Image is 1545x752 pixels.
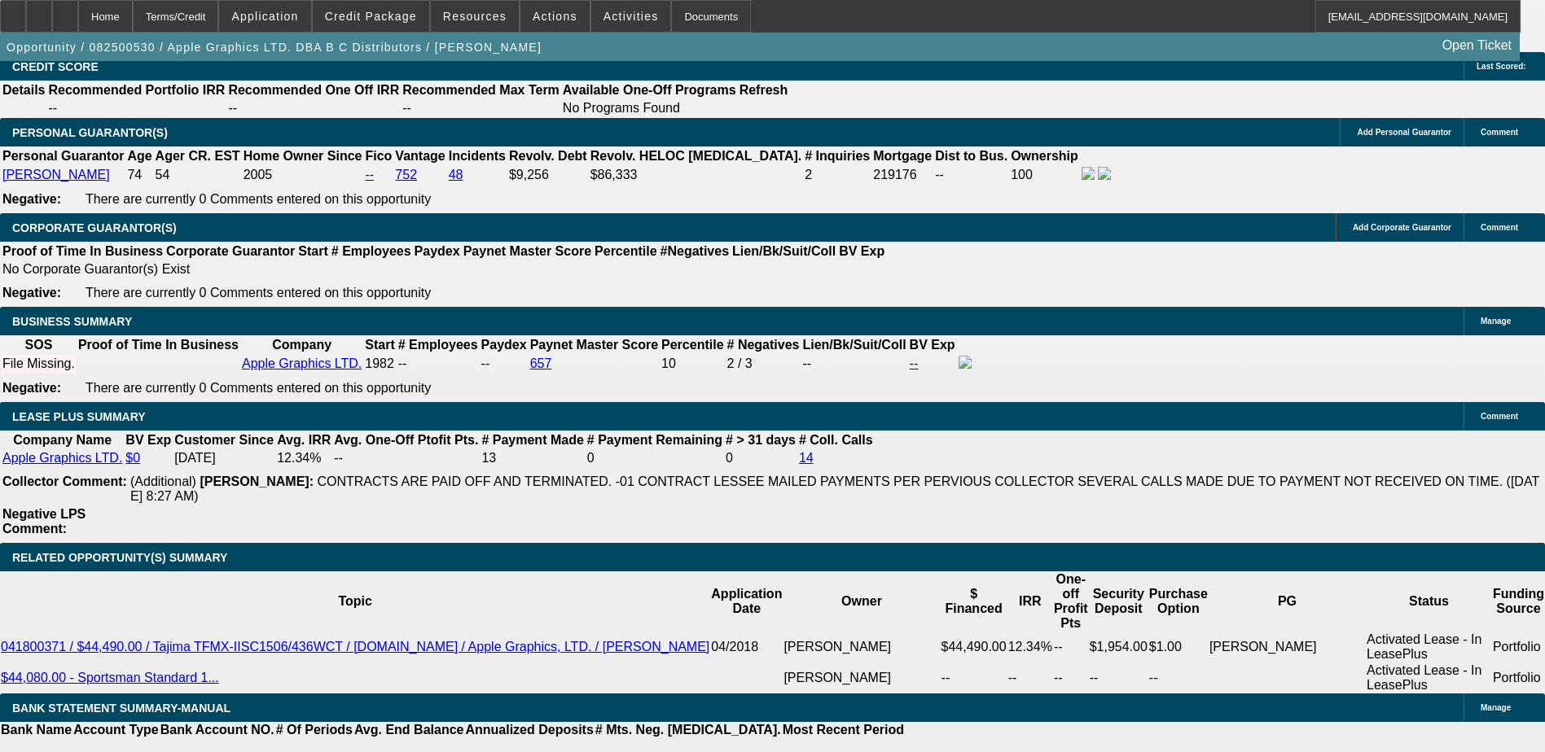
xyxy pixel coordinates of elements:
span: Add Corporate Guarantor [1353,223,1451,232]
a: Open Ticket [1436,32,1518,59]
b: Lien/Bk/Suit/Coll [732,244,836,258]
td: -- [1053,662,1089,693]
td: Portfolio [1492,632,1545,662]
b: #Negatives [661,244,730,258]
td: 04/2018 [710,632,783,662]
b: # Employees [331,244,411,258]
span: RELATED OPPORTUNITY(S) SUMMARY [12,551,227,564]
td: -- [481,355,528,373]
b: Incidents [449,149,506,163]
th: Most Recent Period [782,722,905,738]
span: CORPORATE GUARANTOR(S) [12,221,177,234]
b: Paynet Master Score [463,244,591,258]
td: -- [333,450,479,466]
td: -- [402,100,560,116]
td: 2 [804,166,871,184]
th: $ Financed [941,571,1007,632]
b: Personal Guarantor [2,149,124,163]
span: Comment [1481,128,1518,137]
th: PG [1209,571,1366,632]
img: facebook-icon.png [1082,167,1095,180]
td: [DATE] [173,450,274,466]
span: There are currently 0 Comments entered on this opportunity [86,286,431,299]
button: Credit Package [313,1,429,32]
b: Company Name [13,433,112,447]
button: Activities [591,1,671,32]
td: 0 [586,450,723,466]
b: Percentile [661,338,723,352]
span: Manage [1481,703,1511,712]
b: Revolv. HELOC [MEDICAL_DATA]. [590,149,802,163]
td: Portfolio [1492,662,1545,693]
td: 13 [481,450,584,466]
th: Proof of Time In Business [2,243,164,260]
a: [PERSON_NAME] [2,168,110,181]
b: Paynet Master Score [530,338,658,352]
a: 041800371 / $44,490.00 / Tajima TFMX-IISC1506/436WCT / [DOMAIN_NAME] / Apple Graphics, LTD. / [PE... [1,640,709,654]
b: BV Exp [125,433,171,447]
td: $1,954.00 [1089,632,1148,662]
b: Negative: [2,381,61,395]
th: SOS [2,337,76,353]
th: Refresh [739,82,789,98]
td: Activated Lease - In LeasePlus [1366,662,1492,693]
span: Activities [604,10,659,23]
b: # Coll. Calls [799,433,873,447]
td: 54 [155,166,241,184]
span: There are currently 0 Comments entered on this opportunity [86,381,431,395]
b: Negative: [2,286,61,299]
b: # > 31 days [726,433,796,447]
td: -- [1089,662,1148,693]
th: Avg. End Balance [353,722,465,738]
b: Vantage [395,149,445,163]
b: Fico [365,149,392,163]
span: Add Personal Guarantor [1357,128,1451,137]
td: $1.00 [1148,632,1209,662]
b: BV Exp [910,338,955,352]
b: Home Owner Since [244,149,362,163]
td: [PERSON_NAME] [783,662,940,693]
button: Resources [431,1,519,32]
th: Bank Account NO. [160,722,275,738]
b: Corporate Guarantor [166,244,295,258]
td: -- [941,662,1007,693]
div: File Missing. [2,356,75,371]
span: Comment [1481,412,1518,421]
th: Account Type [72,722,160,738]
b: Collector Comment: [2,474,127,488]
span: CONTRACTS ARE PAID OFF AND TERMINATED. -01 CONTRACT LESSEE MAILED PAYMENTS PER PERVIOUS COLLECTOR... [130,474,1539,503]
b: Percentile [595,244,656,258]
td: -- [227,100,400,116]
span: (Additional) [130,474,196,488]
td: $9,256 [508,166,588,184]
th: Purchase Option [1148,571,1209,632]
td: 1982 [364,355,395,373]
td: -- [801,355,906,373]
th: Status [1366,571,1492,632]
td: -- [1053,632,1089,662]
td: 100 [1010,166,1079,184]
b: Negative LPS Comment: [2,507,86,536]
a: -- [910,356,919,370]
b: # Payment Remaining [587,433,722,447]
a: 752 [395,168,417,181]
a: 657 [530,356,552,370]
a: $0 [125,451,140,465]
td: -- [47,100,226,116]
span: Opportunity / 082500530 / Apple Graphics LTD. DBA B C Distributors / [PERSON_NAME] [7,41,542,54]
b: Paydex [415,244,460,258]
b: Ager CR. EST [156,149,240,163]
th: IRR [1007,571,1053,632]
b: Negative: [2,192,61,206]
b: [PERSON_NAME]: [200,474,314,488]
b: Start [298,244,327,258]
td: No Programs Found [562,100,737,116]
td: 74 [126,166,152,184]
b: Ownership [1011,149,1078,163]
span: CREDIT SCORE [12,60,99,73]
span: BUSINESS SUMMARY [12,315,132,328]
b: # Negatives [727,338,800,352]
div: 2 / 3 [727,356,800,371]
img: linkedin-icon.png [1098,167,1111,180]
span: Application [231,10,298,23]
